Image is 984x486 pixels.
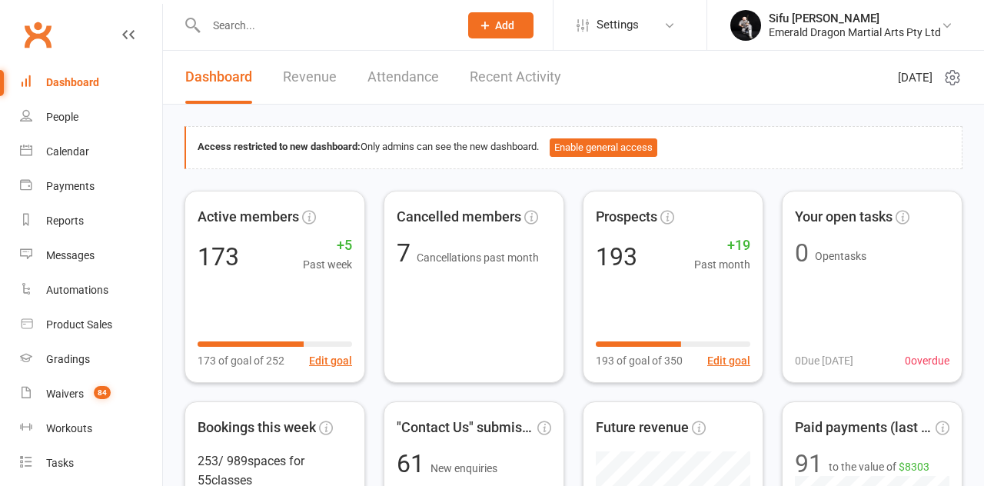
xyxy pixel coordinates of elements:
[46,180,95,192] div: Payments
[20,308,162,342] a: Product Sales
[20,342,162,377] a: Gradings
[397,417,534,439] span: "Contact Us" submissions
[795,206,893,228] span: Your open tasks
[397,449,430,478] span: 61
[367,51,439,104] a: Attendance
[198,352,284,369] span: 173 of goal of 252
[46,388,84,400] div: Waivers
[769,12,941,25] div: Sifu [PERSON_NAME]
[20,446,162,481] a: Tasks
[185,51,252,104] a: Dashboard
[597,8,639,42] span: Settings
[596,352,683,369] span: 193 of goal of 350
[596,417,689,439] span: Future revenue
[20,377,162,411] a: Waivers 84
[283,51,337,104] a: Revenue
[20,204,162,238] a: Reports
[397,238,417,268] span: 7
[20,100,162,135] a: People
[898,68,932,87] span: [DATE]
[430,462,497,474] span: New enquiries
[20,411,162,446] a: Workouts
[46,353,90,365] div: Gradings
[46,457,74,469] div: Tasks
[905,352,949,369] span: 0 overdue
[596,206,657,228] span: Prospects
[198,417,316,439] span: Bookings this week
[20,135,162,169] a: Calendar
[20,65,162,100] a: Dashboard
[198,245,239,269] div: 173
[550,138,657,157] button: Enable general access
[20,273,162,308] a: Automations
[46,76,99,88] div: Dashboard
[694,235,750,257] span: +19
[397,206,521,228] span: Cancelled members
[46,111,78,123] div: People
[495,19,514,32] span: Add
[201,15,448,36] input: Search...
[470,51,561,104] a: Recent Activity
[899,461,929,473] span: $8303
[198,138,950,157] div: Only admins can see the new dashboard.
[795,241,809,265] div: 0
[46,215,84,227] div: Reports
[46,145,89,158] div: Calendar
[46,422,92,434] div: Workouts
[730,10,761,41] img: thumb_image1710756300.png
[20,238,162,273] a: Messages
[18,15,57,54] a: Clubworx
[417,251,539,264] span: Cancellations past month
[94,386,111,399] span: 84
[46,318,112,331] div: Product Sales
[198,206,299,228] span: Active members
[468,12,534,38] button: Add
[303,256,352,273] span: Past week
[303,235,352,257] span: +5
[707,352,750,369] button: Edit goal
[198,141,361,152] strong: Access restricted to new dashboard:
[20,169,162,204] a: Payments
[596,245,637,269] div: 193
[795,417,932,439] span: Paid payments (last 7d)
[46,284,108,296] div: Automations
[829,458,929,475] span: to the value of
[46,249,95,261] div: Messages
[795,352,853,369] span: 0 Due [DATE]
[769,25,941,39] div: Emerald Dragon Martial Arts Pty Ltd
[795,451,823,476] div: 91
[694,256,750,273] span: Past month
[309,352,352,369] button: Edit goal
[815,250,866,262] span: Open tasks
